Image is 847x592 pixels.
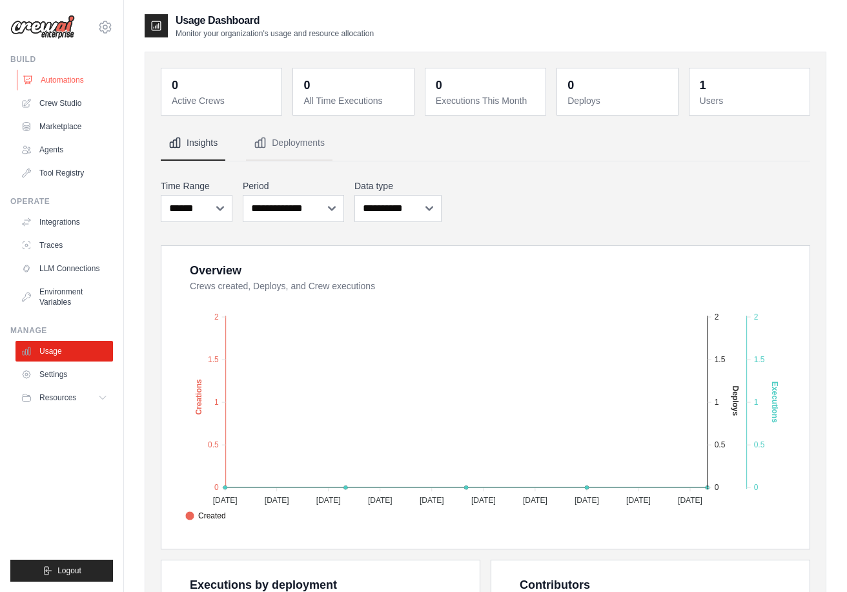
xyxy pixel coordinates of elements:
[436,76,442,94] div: 0
[567,76,574,94] div: 0
[176,13,374,28] h2: Usage Dashboard
[715,440,726,449] tspan: 0.5
[10,54,113,65] div: Build
[15,235,113,256] a: Traces
[15,341,113,362] a: Usage
[754,312,759,322] tspan: 2
[368,496,393,505] tspan: [DATE]
[715,398,719,407] tspan: 1
[715,312,719,322] tspan: 2
[15,364,113,385] a: Settings
[176,28,374,39] p: Monitor your organization's usage and resource allocation
[190,280,794,292] dt: Crews created, Deploys, and Crew executions
[15,258,113,279] a: LLM Connections
[17,70,114,90] a: Automations
[471,496,496,505] tspan: [DATE]
[161,179,232,192] label: Time Range
[316,496,341,505] tspan: [DATE]
[523,496,547,505] tspan: [DATE]
[208,355,219,364] tspan: 1.5
[194,379,203,415] text: Creations
[731,385,740,416] text: Deploys
[303,76,310,94] div: 0
[161,126,225,161] button: Insights
[57,566,81,576] span: Logout
[15,93,113,114] a: Crew Studio
[10,560,113,582] button: Logout
[161,126,810,161] nav: Tabs
[754,398,759,407] tspan: 1
[214,398,219,407] tspan: 1
[700,76,706,94] div: 1
[15,116,113,137] a: Marketplace
[575,496,599,505] tspan: [DATE]
[754,483,759,492] tspan: 0
[770,382,779,423] text: Executions
[15,139,113,160] a: Agents
[15,387,113,408] button: Resources
[243,179,344,192] label: Period
[15,212,113,232] a: Integrations
[626,496,651,505] tspan: [DATE]
[15,163,113,183] a: Tool Registry
[185,510,226,522] span: Created
[700,94,802,107] dt: Users
[208,440,219,449] tspan: 0.5
[715,355,726,364] tspan: 1.5
[213,496,238,505] tspan: [DATE]
[39,393,76,403] span: Resources
[214,483,219,492] tspan: 0
[436,94,538,107] dt: Executions This Month
[190,261,241,280] div: Overview
[10,325,113,336] div: Manage
[15,281,113,312] a: Environment Variables
[754,440,765,449] tspan: 0.5
[303,94,405,107] dt: All Time Executions
[172,76,178,94] div: 0
[567,94,669,107] dt: Deploys
[246,126,332,161] button: Deployments
[265,496,289,505] tspan: [DATE]
[678,496,702,505] tspan: [DATE]
[10,196,113,207] div: Operate
[420,496,444,505] tspan: [DATE]
[10,15,75,39] img: Logo
[354,179,442,192] label: Data type
[754,355,765,364] tspan: 1.5
[214,312,219,322] tspan: 2
[172,94,274,107] dt: Active Crews
[715,483,719,492] tspan: 0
